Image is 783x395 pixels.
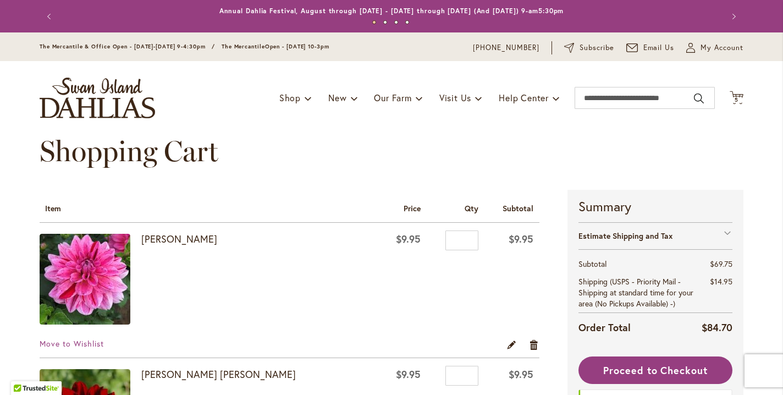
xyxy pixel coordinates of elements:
[578,356,732,384] button: Proceed to Checkout
[578,231,672,241] strong: Estimate Shipping and Tax
[45,203,61,213] span: Item
[578,319,631,335] strong: Order Total
[40,338,104,349] a: Move to Wishlist
[710,276,732,287] span: $14.95
[730,91,743,106] button: 5
[396,367,421,381] span: $9.95
[721,6,743,28] button: Next
[578,276,608,287] span: Shipping
[701,42,743,53] span: My Account
[465,203,478,213] span: Qty
[141,367,296,381] a: [PERSON_NAME] [PERSON_NAME]
[394,20,398,24] button: 3 of 4
[396,232,421,245] span: $9.95
[578,276,693,309] span: (USPS - Priority Mail - Shipping at standard time for your area (No Pickups Available) -)
[603,364,708,377] span: Proceed to Checkout
[509,232,533,245] span: $9.95
[702,321,732,334] span: $84.70
[141,232,217,245] a: [PERSON_NAME]
[499,92,549,103] span: Help Center
[710,259,732,269] span: $69.75
[328,92,346,103] span: New
[40,234,141,327] a: CHA CHING
[509,367,533,381] span: $9.95
[374,92,411,103] span: Our Farm
[503,203,533,213] span: Subtotal
[383,20,387,24] button: 2 of 4
[473,42,539,53] a: [PHONE_NUMBER]
[686,42,743,53] button: My Account
[40,43,265,50] span: The Mercantile & Office Open - [DATE]-[DATE] 9-4:30pm / The Mercantile
[372,20,376,24] button: 1 of 4
[219,7,564,15] a: Annual Dahlia Festival, August through [DATE] - [DATE] through [DATE] (And [DATE]) 9-am5:30pm
[578,255,702,273] th: Subtotal
[735,96,738,103] span: 5
[405,20,409,24] button: 4 of 4
[404,203,421,213] span: Price
[279,92,301,103] span: Shop
[578,197,732,216] strong: Summary
[265,43,329,50] span: Open - [DATE] 10-3pm
[8,356,39,387] iframe: Launch Accessibility Center
[643,42,675,53] span: Email Us
[580,42,614,53] span: Subscribe
[40,134,218,168] span: Shopping Cart
[439,92,471,103] span: Visit Us
[564,42,614,53] a: Subscribe
[626,42,675,53] a: Email Us
[40,78,155,118] a: store logo
[40,234,130,325] img: CHA CHING
[40,6,62,28] button: Previous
